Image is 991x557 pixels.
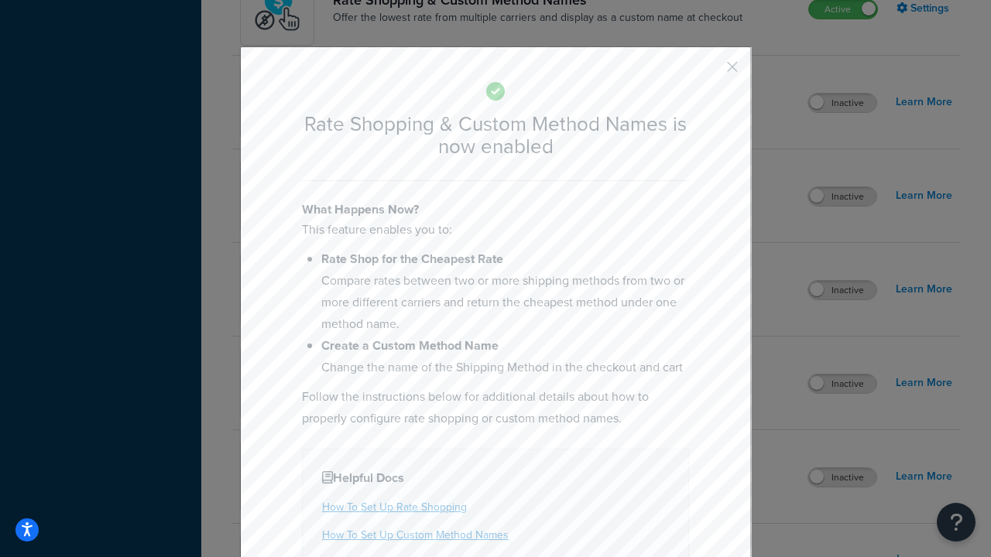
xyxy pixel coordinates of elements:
h4: Helpful Docs [322,469,669,487]
li: Change the name of the Shipping Method in the checkout and cart [321,335,689,378]
a: How To Set Up Rate Shopping [322,499,467,515]
p: This feature enables you to: [302,219,689,241]
h2: Rate Shopping & Custom Method Names is now enabled [302,113,689,157]
a: How To Set Up Custom Method Names [322,527,509,543]
b: Rate Shop for the Cheapest Rate [321,250,503,268]
p: Follow the instructions below for additional details about how to properly configure rate shoppin... [302,386,689,429]
b: Create a Custom Method Name [321,337,499,354]
h4: What Happens Now? [302,200,689,219]
li: Compare rates between two or more shipping methods from two or more different carriers and return... [321,248,689,335]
